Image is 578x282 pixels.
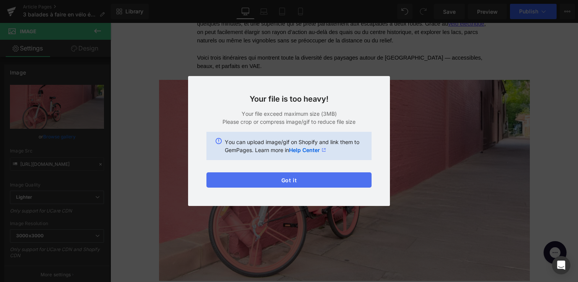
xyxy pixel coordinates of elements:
[49,57,419,258] img: de 5 beste elektrische heren fietsen van 2025
[206,110,372,118] p: Your file exceed maximum size (3MB)
[206,94,372,104] h3: Your file is too heavy!
[87,32,374,46] span: Voici trois itinéraires qui montrent toute la diversité des paysages autour de [GEOGRAPHIC_DATA] ...
[552,256,570,274] div: Open Intercom Messenger
[429,216,460,244] iframe: Gorgias live chat messenger
[206,118,372,126] p: Please crop or compress image/gif to reduce file size
[289,146,326,154] a: Help Center
[225,138,362,154] p: You can upload image/gif on Shopify and link them to GemPages. Learn more in
[206,172,372,188] button: Got it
